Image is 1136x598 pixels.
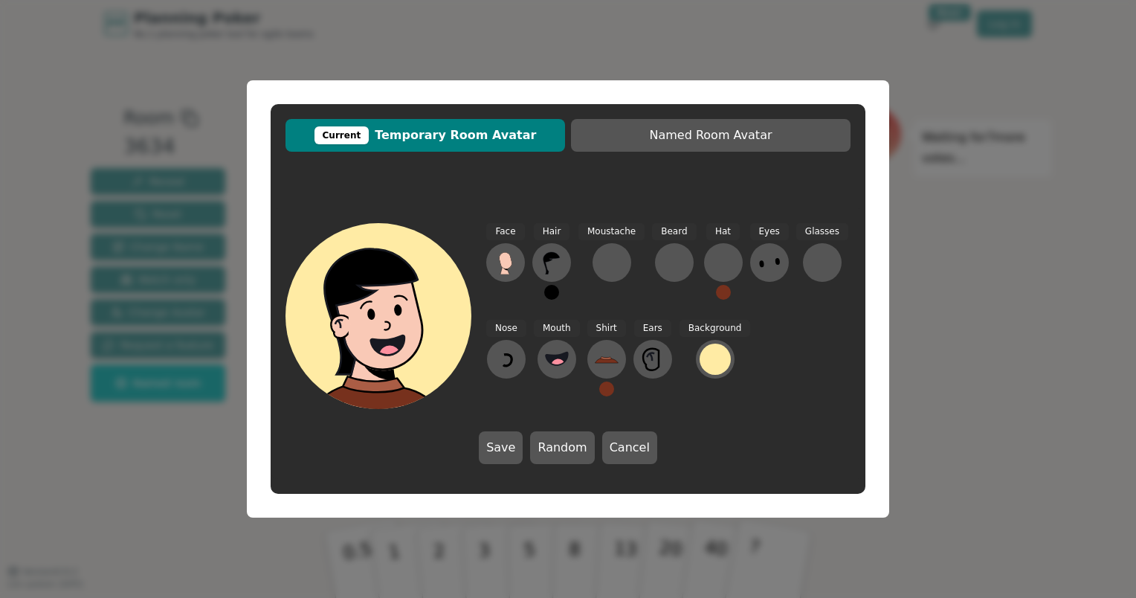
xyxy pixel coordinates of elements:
[578,223,645,240] span: Moustache
[652,223,696,240] span: Beard
[293,126,558,144] span: Temporary Room Avatar
[587,320,626,337] span: Shirt
[534,223,570,240] span: Hair
[680,320,751,337] span: Background
[479,431,523,464] button: Save
[602,431,657,464] button: Cancel
[486,320,526,337] span: Nose
[796,223,848,240] span: Glasses
[578,126,843,144] span: Named Room Avatar
[750,223,789,240] span: Eyes
[534,320,580,337] span: Mouth
[486,223,524,240] span: Face
[530,431,594,464] button: Random
[285,119,565,152] button: CurrentTemporary Room Avatar
[571,119,851,152] button: Named Room Avatar
[634,320,671,337] span: Ears
[706,223,740,240] span: Hat
[314,126,369,144] div: Current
